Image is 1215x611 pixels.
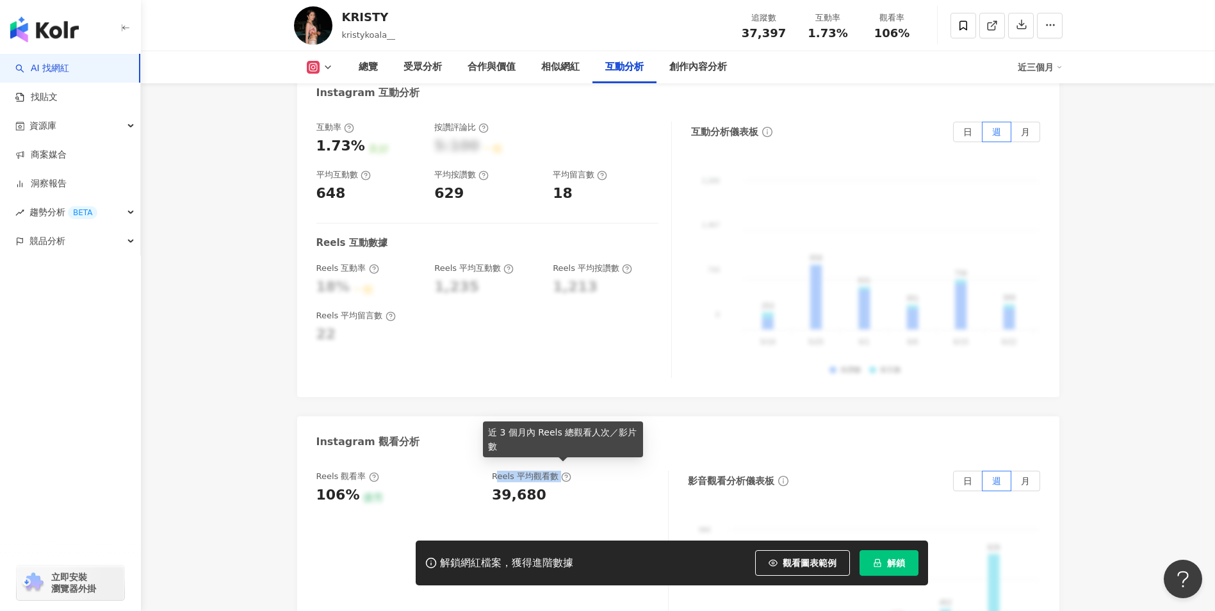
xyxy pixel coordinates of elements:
div: 互動率 [316,122,354,133]
div: 追蹤數 [740,12,788,24]
a: 商案媒合 [15,149,67,161]
div: Reels 平均按讚數 [553,263,632,274]
span: 週 [992,127,1001,137]
div: 1.73% [316,136,365,156]
span: 日 [963,476,972,486]
span: 月 [1021,476,1030,486]
div: 受眾分析 [404,60,442,75]
span: lock [873,558,882,567]
span: 觀看圖表範例 [783,558,836,568]
div: Reels 平均留言數 [316,310,396,322]
span: 解鎖 [887,558,905,568]
div: 18 [553,184,573,204]
div: 互動分析 [605,60,644,75]
div: 觀看率 [868,12,917,24]
div: 創作內容分析 [669,60,727,75]
div: 629 [434,184,464,204]
button: 解鎖 [860,550,918,576]
span: 週 [992,476,1001,486]
div: 近 3 個月內 Reels 總觀看人次／影片數 [483,421,643,457]
span: kristykoala__ [342,30,396,40]
div: 按讚評論比 [434,122,489,133]
span: 競品分析 [29,227,65,256]
span: info-circle [776,474,790,488]
div: 平均留言數 [553,169,607,181]
button: 觀看圖表範例 [755,550,850,576]
div: 合作與價值 [468,60,516,75]
div: Reels 互動數據 [316,236,387,250]
div: 互動率 [804,12,852,24]
div: 平均互動數 [316,169,371,181]
span: 1.73% [808,27,847,40]
div: KRISTY [342,9,396,25]
span: 106% [874,27,910,40]
img: logo [10,17,79,42]
a: searchAI 找網紅 [15,62,69,75]
div: Instagram 互動分析 [316,86,420,100]
div: 648 [316,184,346,204]
div: 相似網紅 [541,60,580,75]
div: 總覽 [359,60,378,75]
span: 日 [963,127,972,137]
a: chrome extension立即安裝 瀏覽器外掛 [17,566,124,600]
div: Reels 互動率 [316,263,379,274]
div: Reels 平均觀看數 [492,471,571,482]
div: 106% [316,485,360,505]
img: chrome extension [20,573,45,593]
a: 找貼文 [15,91,58,104]
div: 互動分析儀表板 [691,126,758,139]
div: Reels 平均互動數 [434,263,514,274]
span: rise [15,208,24,217]
div: Reels 觀看率 [316,471,379,482]
img: KOL Avatar [294,6,332,45]
div: Instagram 觀看分析 [316,435,420,449]
span: 立即安裝 瀏覽器外掛 [51,571,96,594]
span: 月 [1021,127,1030,137]
div: 平均按讚數 [434,169,489,181]
div: BETA [68,206,97,219]
a: 洞察報告 [15,177,67,190]
span: info-circle [760,125,774,139]
span: 資源庫 [29,111,56,140]
div: 近三個月 [1018,57,1063,77]
div: 影音觀看分析儀表板 [688,475,774,488]
div: 39,680 [492,485,546,505]
span: 趨勢分析 [29,198,97,227]
div: 解鎖網紅檔案，獲得進階數據 [440,557,573,570]
span: 37,397 [742,26,786,40]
